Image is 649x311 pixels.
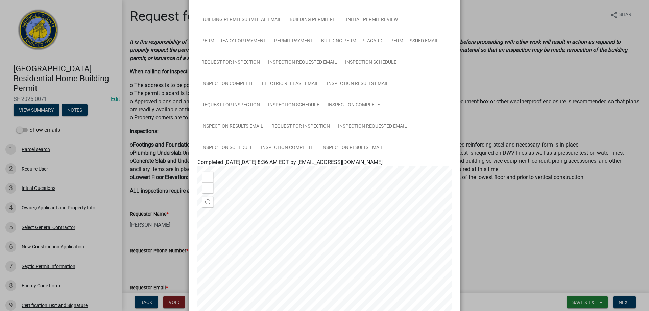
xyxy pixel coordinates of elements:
[202,197,213,207] div: Find my location
[197,116,267,137] a: Inspection Results Email
[264,52,341,73] a: Inspection Requested Email
[197,52,264,73] a: Request for Inspection
[197,159,383,165] span: Completed [DATE][DATE] 8:36 AM EDT by [EMAIL_ADDRESS][DOMAIN_NAME]
[270,30,317,52] a: Permit Payment
[264,94,323,116] a: Inspection Schedule
[267,116,334,137] a: Request for Inspection
[341,52,401,73] a: Inspection Schedule
[317,30,386,52] a: Building Permit Placard
[257,137,317,159] a: Inspection Complete
[197,73,258,95] a: Inspection Complete
[334,116,411,137] a: Inspection Requested Email
[323,94,384,116] a: Inspection Complete
[197,94,264,116] a: Request for Inspection
[286,9,342,31] a: Building Permit Fee
[258,73,323,95] a: Electric Release Email
[197,30,270,52] a: Permit Ready for Payment
[197,137,257,159] a: Inspection Schedule
[342,9,402,31] a: Initial Permit Review
[202,172,213,182] div: Zoom in
[197,9,286,31] a: Building Permit Submittal Email
[202,182,213,193] div: Zoom out
[323,73,393,95] a: Inspection Results Email
[386,30,443,52] a: Permit Issued Email
[317,137,387,159] a: Inspection Results Email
